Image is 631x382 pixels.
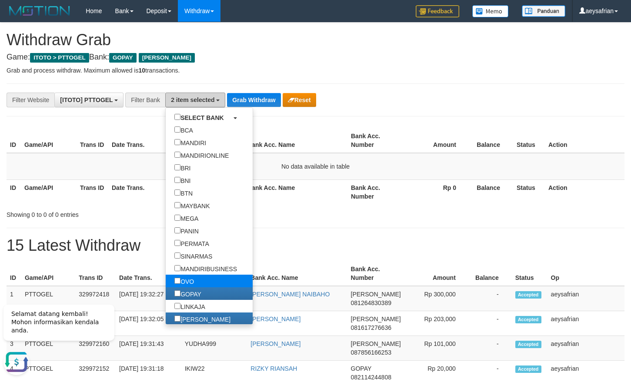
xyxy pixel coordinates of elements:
label: GOPAY [166,287,210,300]
label: SINARMAS [166,249,221,262]
td: [DATE] 19:31:43 [116,336,181,361]
a: SELECT BANK [166,111,253,123]
td: 329972418 [75,286,116,311]
span: [PERSON_NAME] [351,316,401,322]
input: SINARMAS [174,252,180,259]
label: OVO [166,275,203,287]
a: [PERSON_NAME] [250,340,300,347]
td: - [469,311,512,336]
th: Game/API [21,179,77,204]
input: OVO [174,278,180,284]
span: [PERSON_NAME] [139,53,195,63]
label: LINKAJA [166,300,214,312]
label: [PERSON_NAME] [166,312,239,325]
span: 2 item selected [171,96,214,103]
span: Copy 081264830389 to clipboard [351,299,391,306]
input: LINKAJA [174,303,180,309]
th: Bank Acc. Number [347,261,404,286]
th: ID [7,179,21,204]
input: MANDIRIBUSINESS [174,265,180,271]
img: MOTION_logo.png [7,4,73,17]
b: SELECT BANK [180,114,224,121]
td: Rp 101,000 [404,336,469,361]
h4: Game: Bank: [7,53,624,62]
th: Status [513,179,545,204]
th: Amount [403,128,469,153]
strong: 10 [138,67,145,74]
th: Bank Acc. Name [244,128,347,153]
th: Date Trans. [116,261,181,286]
span: GOPAY [109,53,137,63]
td: Rp 300,000 [404,286,469,311]
span: [PERSON_NAME] [351,340,401,347]
button: 2 item selected [165,93,225,107]
th: Action [545,128,624,153]
td: - [469,286,512,311]
h1: Withdraw Grab [7,31,624,49]
th: Bank Acc. Name [244,179,347,204]
th: Date Trans. [108,179,176,204]
td: aeysafrian [548,286,624,311]
label: BTN [166,186,201,199]
span: [ITOTO] PTTOGEL [60,96,113,103]
span: Accepted [515,291,541,299]
label: BRI [166,161,199,174]
th: Amount [404,261,469,286]
td: aeysafrian [548,336,624,361]
input: BTN [174,189,180,196]
label: MEGA [166,212,207,224]
th: Trans ID [77,179,108,204]
th: Op [548,261,624,286]
button: [ITOTO] PTTOGEL [54,93,124,107]
th: ID [7,128,21,153]
td: - [469,336,512,361]
input: PANIN [174,227,180,233]
p: Grab and process withdraw. Maximum allowed is transactions. [7,66,624,75]
th: Status [513,128,545,153]
label: BCA [166,123,202,136]
div: Showing 0 to 0 of 0 entries [7,207,257,219]
label: MANDIRI [166,136,215,149]
th: Game/API [21,261,75,286]
img: Feedback.jpg [416,5,459,17]
th: Bank Acc. Name [247,261,347,286]
a: [PERSON_NAME] NAIBAHO [250,291,330,298]
th: Action [545,179,624,204]
input: GOPAY [174,290,180,296]
input: BNI [174,177,180,183]
label: MANDIRIONLINE [166,149,237,161]
input: SELECT BANK [174,114,180,120]
td: No data available in table [7,153,624,180]
input: MANDIRIONLINE [174,152,180,158]
th: Rp 0 [403,179,469,204]
span: Copy 081617276636 to clipboard [351,324,391,331]
label: BNI [166,174,199,186]
input: BCA [174,126,180,133]
label: PERMATA [166,237,218,249]
h1: 15 Latest Withdraw [7,237,624,254]
img: Button%20Memo.svg [472,5,509,17]
button: Grab Withdraw [227,93,280,107]
td: [DATE] 19:32:27 [116,286,181,311]
th: Date Trans. [108,128,176,153]
input: MAYBANK [174,202,180,208]
button: Open LiveChat chat widget [3,52,30,78]
th: Status [512,261,548,286]
td: Rp 203,000 [404,311,469,336]
label: MAYBANK [166,199,218,212]
span: [PERSON_NAME] [351,291,401,298]
th: Balance [469,261,512,286]
input: [PERSON_NAME] [174,316,180,322]
th: Trans ID [75,261,116,286]
label: MANDIRIBUSINESS [166,262,246,275]
input: BRI [174,164,180,170]
div: Filter Website [7,93,54,107]
a: RIZKY RIANSAH [250,365,297,372]
span: Copy 082114244808 to clipboard [351,374,391,381]
td: aeysafrian [548,311,624,336]
td: PTTOGEL [21,286,75,311]
td: YUDHA999 [181,336,247,361]
button: Reset [283,93,316,107]
td: [DATE] 19:32:05 [116,311,181,336]
th: Game/API [21,128,77,153]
